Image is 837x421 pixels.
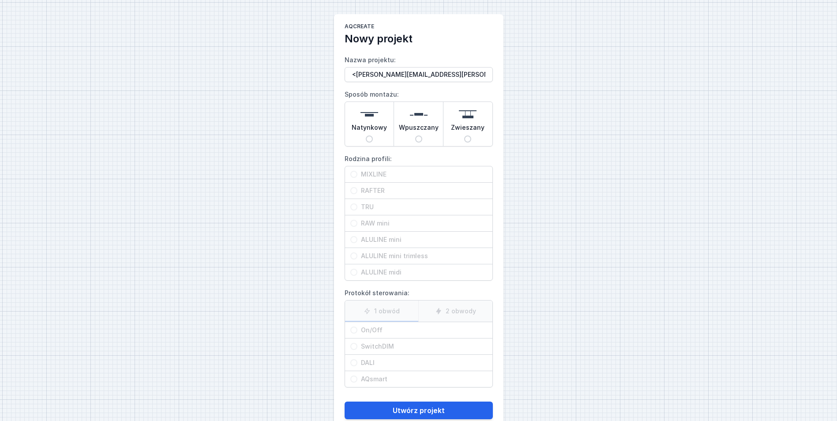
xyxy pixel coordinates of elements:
input: Natynkowy [366,135,373,143]
img: recessed.svg [410,105,428,123]
label: Nazwa projektu: [345,53,493,82]
img: surface.svg [360,105,378,123]
label: Sposób montażu: [345,87,493,147]
img: suspended.svg [459,105,477,123]
h2: Nowy projekt [345,32,493,46]
button: Utwórz projekt [345,402,493,419]
input: Zwieszany [464,135,471,143]
input: Wpuszczany [415,135,422,143]
span: Zwieszany [451,123,484,135]
label: Rodzina profili: [345,152,493,281]
input: Nazwa projektu: [345,67,493,82]
span: Natynkowy [352,123,387,135]
h1: AQcreate [345,23,493,32]
span: Wpuszczany [399,123,439,135]
label: Protokół sterowania: [345,286,493,387]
